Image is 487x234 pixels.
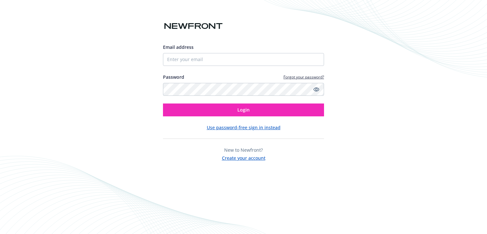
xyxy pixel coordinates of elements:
[163,53,324,66] input: Enter your email
[283,74,324,80] a: Forgot your password?
[163,21,224,32] img: Newfront logo
[312,85,320,93] a: Show password
[237,107,250,113] span: Login
[163,44,194,50] span: Email address
[163,74,184,80] label: Password
[224,147,263,153] span: New to Newfront?
[222,153,265,161] button: Create your account
[207,124,281,131] button: Use password-free sign in instead
[163,104,324,116] button: Login
[163,83,324,96] input: Enter your password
